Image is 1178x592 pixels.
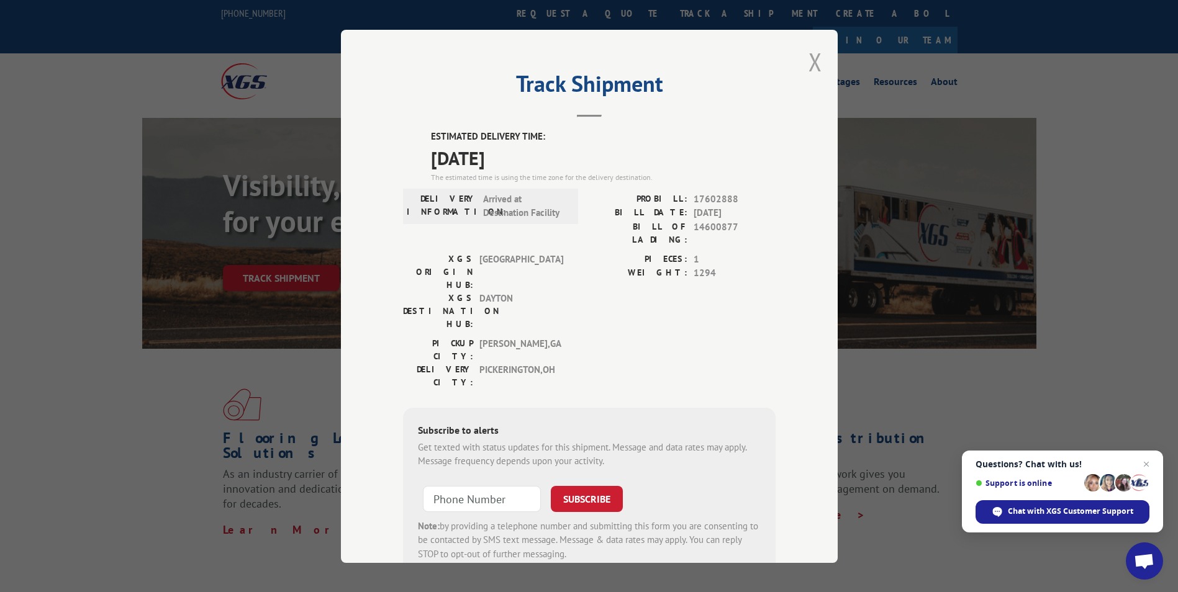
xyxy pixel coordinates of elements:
label: ESTIMATED DELIVERY TIME: [431,130,776,144]
span: DAYTON [479,291,563,330]
div: Get texted with status updates for this shipment. Message and data rates may apply. Message frequ... [418,440,761,468]
label: DELIVERY INFORMATION: [407,192,477,220]
span: Close chat [1139,457,1154,472]
span: [PERSON_NAME] , GA [479,336,563,362]
span: Arrived at Destination Facility [483,192,567,220]
div: Chat with XGS Customer Support [976,500,1149,524]
label: XGS ORIGIN HUB: [403,252,473,291]
div: The estimated time is using the time zone for the delivery destination. [431,171,776,182]
span: Questions? Chat with us! [976,459,1149,469]
div: Open chat [1126,542,1163,580]
span: Support is online [976,478,1080,488]
label: PROBILL: [589,192,687,206]
strong: Note: [418,519,440,531]
div: by providing a telephone number and submitting this form you are consenting to be contacted by SM... [418,519,761,561]
span: [DATE] [431,143,776,171]
span: [GEOGRAPHIC_DATA] [479,252,563,291]
span: 17602888 [694,192,776,206]
input: Phone Number [423,485,541,511]
span: PICKERINGTON , OH [479,362,563,388]
button: SUBSCRIBE [551,485,623,511]
span: Chat with XGS Customer Support [1008,506,1133,517]
button: Close modal [809,45,822,78]
label: DELIVERY CITY: [403,362,473,388]
label: BILL OF LADING: [589,220,687,246]
span: 1 [694,252,776,266]
label: XGS DESTINATION HUB: [403,291,473,330]
span: 14600877 [694,220,776,246]
label: PICKUP CITY: [403,336,473,362]
h2: Track Shipment [403,75,776,99]
span: 1294 [694,266,776,280]
label: PIECES: [589,252,687,266]
label: BILL DATE: [589,206,687,220]
span: [DATE] [694,206,776,220]
div: Subscribe to alerts [418,422,761,440]
label: WEIGHT: [589,266,687,280]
